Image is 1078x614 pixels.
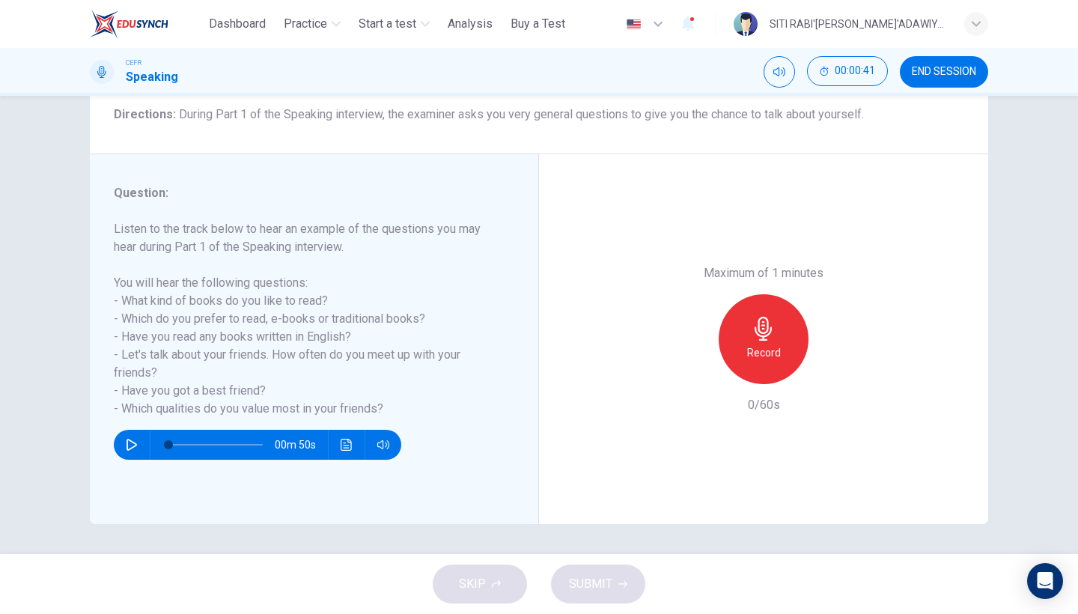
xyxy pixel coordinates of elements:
span: END SESSION [912,66,976,78]
button: Dashboard [203,10,272,37]
span: Start a test [359,15,416,33]
span: Practice [284,15,327,33]
button: Start a test [353,10,436,37]
span: CEFR [126,58,141,68]
div: Open Intercom Messenger [1027,563,1063,599]
span: 00m 50s [275,430,328,460]
span: 00:00:41 [835,65,875,77]
button: Practice [278,10,347,37]
h6: 0/60s [748,396,780,414]
button: Click to see the audio transcription [335,430,359,460]
div: SITI RABI'[PERSON_NAME]'ADAWIYAH [PERSON_NAME] [770,15,946,33]
span: Analysis [448,15,493,33]
div: Hide [807,56,888,88]
span: Dashboard [209,15,266,33]
h6: Directions : [114,106,964,124]
h6: Question : [114,184,496,202]
span: Buy a Test [511,15,565,33]
div: Mute [764,56,795,88]
button: END SESSION [900,56,988,88]
img: en [624,19,643,30]
button: 00:00:41 [807,56,888,86]
h6: Listen to the track below to hear an example of the questions you may hear during Part 1 of the S... [114,220,496,418]
h6: Record [747,344,781,362]
img: Profile picture [734,12,758,36]
h6: Maximum of 1 minutes [704,264,823,282]
button: Record [719,294,808,384]
a: ELTC logo [90,9,203,39]
h1: Speaking [126,68,178,86]
img: ELTC logo [90,9,168,39]
button: Buy a Test [505,10,571,37]
span: During Part 1 of the Speaking interview, the examiner asks you very general questions to give you... [179,107,864,121]
button: Analysis [442,10,499,37]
